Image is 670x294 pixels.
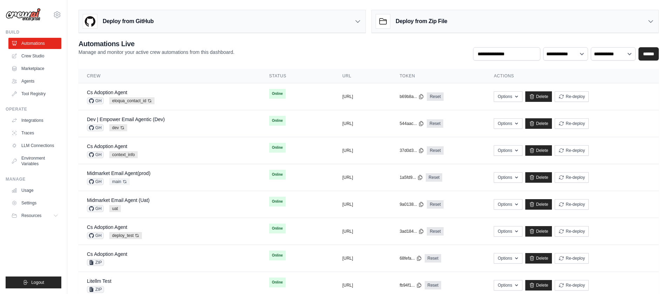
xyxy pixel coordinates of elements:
a: Reset [427,200,443,209]
button: Re-deploy [555,118,589,129]
a: Delete [525,91,552,102]
span: deploy_test [109,232,142,239]
button: 1a5fd9... [399,175,423,180]
a: Traces [8,127,61,139]
span: GH [87,151,104,158]
a: Delete [525,226,552,237]
a: LLM Connections [8,140,61,151]
button: 68fefa... [399,255,422,261]
span: context_info [109,151,138,158]
img: GitHub Logo [83,14,97,28]
button: fb94f1... [399,282,422,288]
a: Tool Registry [8,88,61,99]
span: eloqua_contact_id [109,97,155,104]
span: Resources [21,213,41,218]
button: Options [494,253,522,264]
span: Online [269,116,286,126]
button: Re-deploy [555,226,589,237]
a: Reset [425,254,441,262]
a: Reset [425,281,441,289]
h3: Deploy from Zip File [396,17,447,26]
a: Delete [525,172,552,183]
a: Cs Adoption Agent [87,251,127,257]
h2: Automations Live [78,39,234,49]
a: Reset [427,227,443,236]
th: Actions [485,69,659,83]
button: Options [494,172,522,183]
img: Logo [6,8,41,21]
a: Cs Adoption Agent [87,224,127,230]
button: Re-deploy [555,199,589,210]
a: Settings [8,197,61,209]
button: 3ad184... [399,229,424,234]
span: main [109,178,130,185]
a: Reset [427,119,443,128]
button: Options [494,226,522,237]
a: Midmarket Email Agent (Uat) [87,197,150,203]
a: Reset [427,146,443,155]
button: Options [494,199,522,210]
span: Online [269,89,286,99]
button: Options [494,91,522,102]
button: Re-deploy [555,145,589,156]
button: b69b8a... [399,94,424,99]
a: Delete [525,118,552,129]
a: Delete [525,253,552,264]
th: Token [391,69,485,83]
span: Online [269,278,286,287]
span: Online [269,251,286,260]
a: Marketplace [8,63,61,74]
a: Litellm Test [87,278,111,284]
a: Agents [8,76,61,87]
span: Online [269,143,286,153]
span: GH [87,205,104,212]
button: Options [494,118,522,129]
button: Resources [8,210,61,221]
button: Re-deploy [555,280,589,290]
a: Automations [8,38,61,49]
a: Crew Studio [8,50,61,62]
a: Delete [525,199,552,210]
span: uat [109,205,121,212]
button: 37d0d3... [399,148,424,153]
span: dev [109,124,127,131]
h3: Deploy from GitHub [103,17,153,26]
span: ZIP [87,286,104,293]
a: Usage [8,185,61,196]
button: 9a0138... [399,202,424,207]
a: Cs Adoption Agent [87,143,127,149]
span: Online [269,224,286,233]
span: GH [87,97,104,104]
a: Reset [426,173,442,182]
button: 544aac... [399,121,424,126]
p: Manage and monitor your active crew automations from this dashboard. [78,49,234,56]
button: Options [494,145,522,156]
button: Re-deploy [555,91,589,102]
span: Online [269,197,286,206]
span: ZIP [87,259,104,266]
div: Build [6,29,61,35]
div: Operate [6,106,61,112]
button: Logout [6,276,61,288]
span: GH [87,178,104,185]
a: Dev | Empower Email Agentic (Dev) [87,117,165,122]
span: Online [269,170,286,180]
a: Integrations [8,115,61,126]
a: Delete [525,145,552,156]
a: Delete [525,280,552,290]
th: URL [334,69,391,83]
button: Re-deploy [555,172,589,183]
th: Status [261,69,334,83]
a: Environment Variables [8,153,61,169]
a: Midmarket Email Agent(prod) [87,170,150,176]
a: Reset [427,92,443,101]
div: Manage [6,176,61,182]
span: Logout [31,280,44,285]
button: Options [494,280,522,290]
button: Re-deploy [555,253,589,264]
a: Cs Adoption Agent [87,90,127,95]
span: GH [87,124,104,131]
span: GH [87,232,104,239]
th: Crew [78,69,261,83]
